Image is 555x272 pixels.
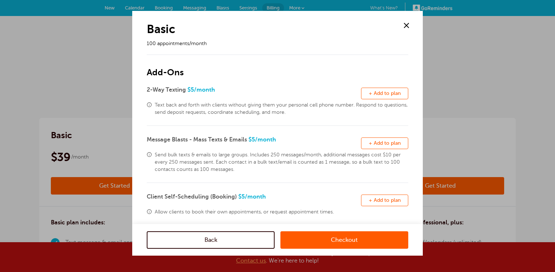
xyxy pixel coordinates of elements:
[147,55,408,78] h2: Add-Ons
[369,140,401,146] span: + Add to plan
[155,151,408,173] span: Send bulk texts & emails to large groups. Includes 250 messages/month, additional messages cost $...
[245,193,266,200] span: /month
[147,136,247,143] span: Message Blasts - Mass Texts & Emails
[155,101,408,116] span: Text back and forth with clients without giving them your personal cell phone number. Respond to ...
[147,22,392,36] h1: Basic
[147,40,392,47] p: 100 appointments/month
[187,87,215,93] span: $5
[147,231,275,248] a: Back
[280,231,408,248] a: Checkout
[361,137,408,149] button: + Add to plan
[147,193,237,200] span: Client Self-Scheduling (Booking)
[147,87,186,93] span: 2-Way Texting
[361,195,408,206] button: + Add to plan
[361,88,408,99] button: + Add to plan
[248,136,276,143] span: $5
[369,197,401,203] span: + Add to plan
[238,193,266,200] span: $5
[194,87,215,93] span: /month
[255,136,276,143] span: /month
[155,208,408,216] span: Allow clients to book their own appointments, or request appointment times.
[369,91,401,96] span: + Add to plan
